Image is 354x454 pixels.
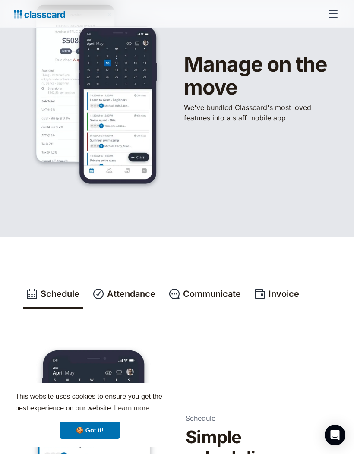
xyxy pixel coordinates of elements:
h1: Manage on the move [184,53,334,99]
div: Invoice [269,287,299,300]
a: dismiss cookie message [60,422,120,439]
div: menu [323,3,340,24]
a: Logo [14,8,65,20]
span: This website uses cookies to ensure you get the best experience on our website. [15,391,164,415]
p: Schedule [186,413,215,423]
div: Schedule [41,287,79,300]
div: cookieconsent [7,383,173,447]
div: Open Intercom Messenger [325,425,345,445]
div: Attendance [107,287,155,300]
p: We've bundled ​Classcard's most loved features into a staff mobile app. [184,102,334,123]
div: Communicate [183,287,241,300]
a: learn more about cookies [113,402,151,415]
